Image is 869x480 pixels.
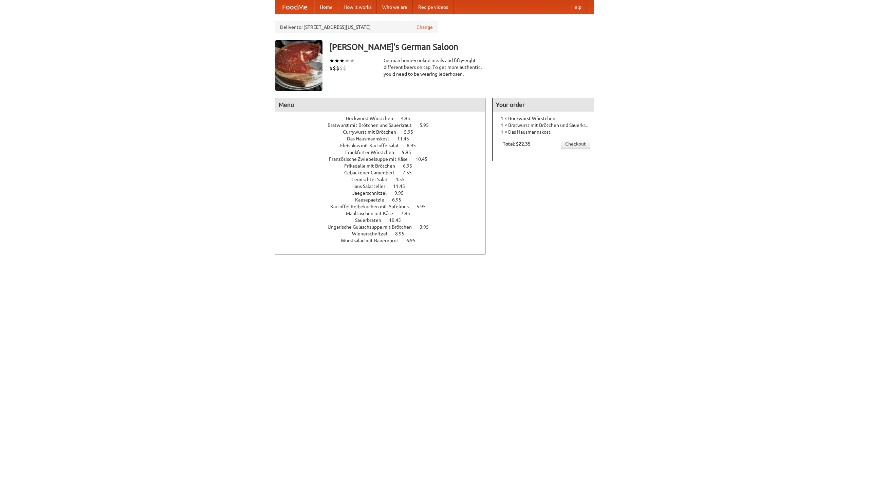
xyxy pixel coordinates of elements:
li: $ [336,64,339,72]
a: FoodMe [275,0,314,14]
span: 7.95 [401,211,417,216]
a: Currywurst mit Brötchen 5.95 [343,129,426,135]
span: 11.45 [397,136,416,141]
li: ★ [350,57,355,64]
span: 6.95 [406,238,422,243]
a: How it works [338,0,377,14]
a: Französische Zwiebelsuppe mit Käse 10.45 [329,156,440,162]
span: 10.45 [415,156,434,162]
a: Wienerschnitzel 8.95 [352,231,417,236]
a: Sauerbraten 10.45 [355,217,413,223]
span: Jaegerschnitzel [352,190,393,196]
span: Frankfurter Würstchen [345,150,401,155]
div: German home-cooked meals and fifty-eight different beers on tap. To get more authentic, you'd nee... [384,57,485,77]
span: Maultaschen mit Käse [346,211,400,216]
span: Kaesepaetzle [355,197,391,203]
span: Ungarische Gulaschsuppe mit Brötchen [328,224,419,230]
a: Ungarische Gulaschsuppe mit Brötchen 3.95 [328,224,441,230]
li: $ [329,64,333,72]
img: angular.jpg [275,40,322,91]
a: Frikadelle mit Brötchen 6.95 [344,163,425,169]
a: Das Hausmannskost 11.45 [347,136,422,141]
li: ★ [339,57,345,64]
li: 1 × Bratwurst mit Brötchen und Sauerkraut [496,122,590,129]
span: 5.95 [420,122,436,128]
a: Change [417,24,433,31]
li: 1 × Bockwurst Würstchen [496,115,590,122]
a: Haus Salatteller 11.45 [351,184,418,189]
span: Gebackener Camenbert [344,170,402,175]
span: Französische Zwiebelsuppe mit Käse [329,156,414,162]
span: 3.95 [420,224,436,230]
a: Help [566,0,587,14]
a: Wurstsalad mit Bauernbrot 6.95 [341,238,428,243]
span: Das Hausmannskost [347,136,396,141]
span: 4.55 [395,177,411,182]
span: 10.45 [389,217,408,223]
a: Fleishkas mit Kartoffelsalat 6.95 [340,143,428,148]
a: Kartoffel Reibekuchen mit Apfelmus 5.95 [330,204,438,209]
span: 7.55 [403,170,419,175]
span: Wurstsalad mit Bauernbrot [341,238,405,243]
span: Kartoffel Reibekuchen mit Apfelmus [330,204,415,209]
a: Frankfurter Würstchen 9.95 [345,150,424,155]
span: Currywurst mit Brötchen [343,129,403,135]
li: ★ [334,57,339,64]
span: Gemischter Salat [351,177,394,182]
a: Maultaschen mit Käse 7.95 [346,211,423,216]
a: Gemischter Salat 4.55 [351,177,417,182]
a: Bockwurst Würstchen 4.95 [346,116,423,121]
li: 1 × Das Hausmannskost [496,129,590,135]
li: ★ [329,57,334,64]
a: Who we are [377,0,413,14]
span: Haus Salatteller [351,184,392,189]
li: $ [333,64,336,72]
a: Checkout [561,139,590,149]
a: Jaegerschnitzel 9.95 [352,190,416,196]
span: Bratwurst mit Brötchen und Sauerkraut [328,122,419,128]
div: Deliver to: [STREET_ADDRESS][US_STATE] [275,21,438,33]
span: 4.95 [401,116,417,121]
span: Bockwurst Würstchen [346,116,400,121]
li: $ [343,64,346,72]
span: 6.95 [392,197,408,203]
span: 6.95 [407,143,423,148]
a: Home [314,0,338,14]
span: Fleishkas mit Kartoffelsalat [340,143,406,148]
span: 11.45 [393,184,412,189]
span: Sauerbraten [355,217,388,223]
a: Kaesepaetzle 6.95 [355,197,414,203]
span: 9.95 [402,150,418,155]
span: 5.95 [404,129,420,135]
span: Wienerschnitzel [352,231,394,236]
span: 5.95 [417,204,432,209]
li: ★ [345,57,350,64]
li: $ [339,64,343,72]
h4: Menu [275,98,485,112]
span: 8.95 [395,231,411,236]
b: Total: $22.35 [503,141,531,147]
h4: Your order [493,98,594,112]
span: 6.95 [403,163,419,169]
a: Recipe videos [413,0,454,14]
h3: [PERSON_NAME]'s German Saloon [329,40,594,54]
a: Gebackener Camenbert 7.55 [344,170,424,175]
span: Frikadelle mit Brötchen [344,163,402,169]
a: Bratwurst mit Brötchen und Sauerkraut 5.95 [328,122,441,128]
span: 9.95 [394,190,410,196]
